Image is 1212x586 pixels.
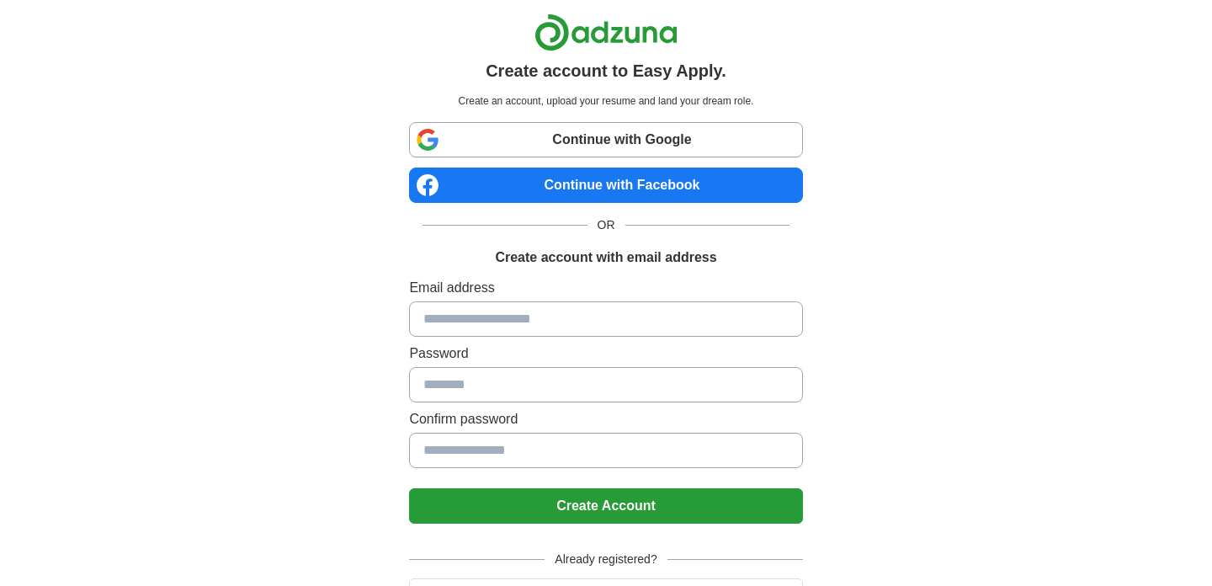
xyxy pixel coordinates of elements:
h1: Create account with email address [495,248,716,268]
label: Confirm password [409,409,802,429]
label: Password [409,344,802,364]
button: Create Account [409,488,802,524]
h1: Create account to Easy Apply. [486,58,726,83]
span: OR [587,216,625,234]
img: Adzuna logo [534,13,678,51]
a: Continue with Facebook [409,168,802,203]
p: Create an account, upload your resume and land your dream role. [412,93,799,109]
span: Already registered? [545,551,667,568]
a: Continue with Google [409,122,802,157]
label: Email address [409,278,802,298]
